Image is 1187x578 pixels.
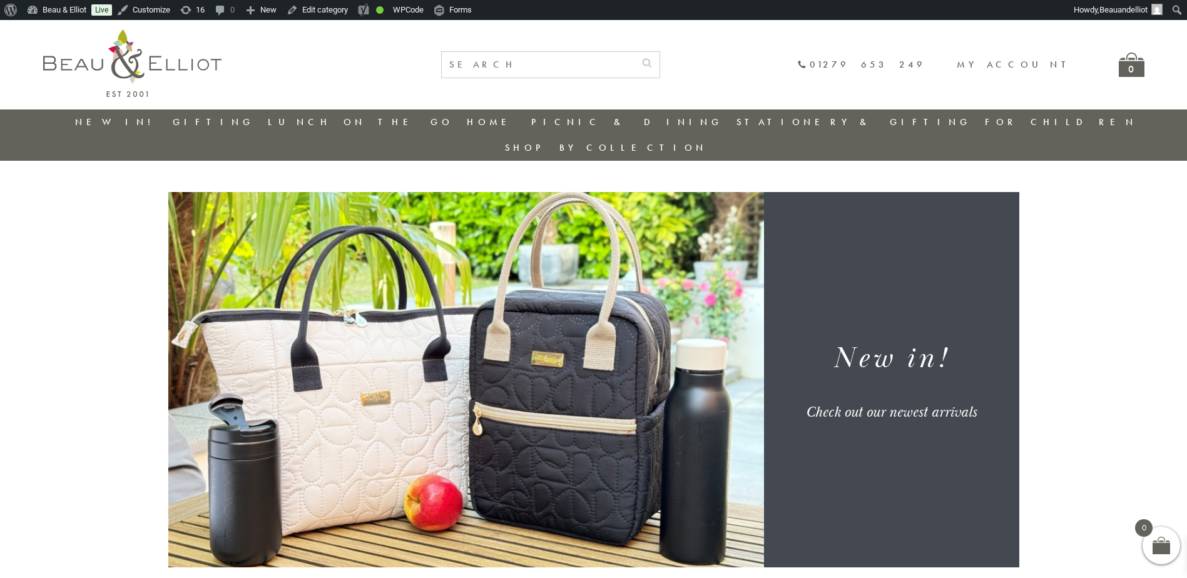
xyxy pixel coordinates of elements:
[797,59,925,70] a: 01279 653 249
[1135,519,1153,537] span: 0
[75,116,159,128] a: New in!
[91,4,112,16] a: Live
[531,116,723,128] a: Picnic & Dining
[779,403,1004,422] div: Check out our newest arrivals
[173,116,254,128] a: Gifting
[1119,53,1144,77] a: 0
[736,116,971,128] a: Stationery & Gifting
[505,141,707,154] a: Shop by collection
[467,116,517,128] a: Home
[376,6,384,14] div: Good
[442,52,634,78] input: SEARCH
[268,116,453,128] a: Lunch On The Go
[779,340,1004,378] h1: New in!
[957,58,1075,71] a: My account
[1099,5,1148,14] span: Beauandelliot
[985,116,1137,128] a: For Children
[43,29,222,97] img: logo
